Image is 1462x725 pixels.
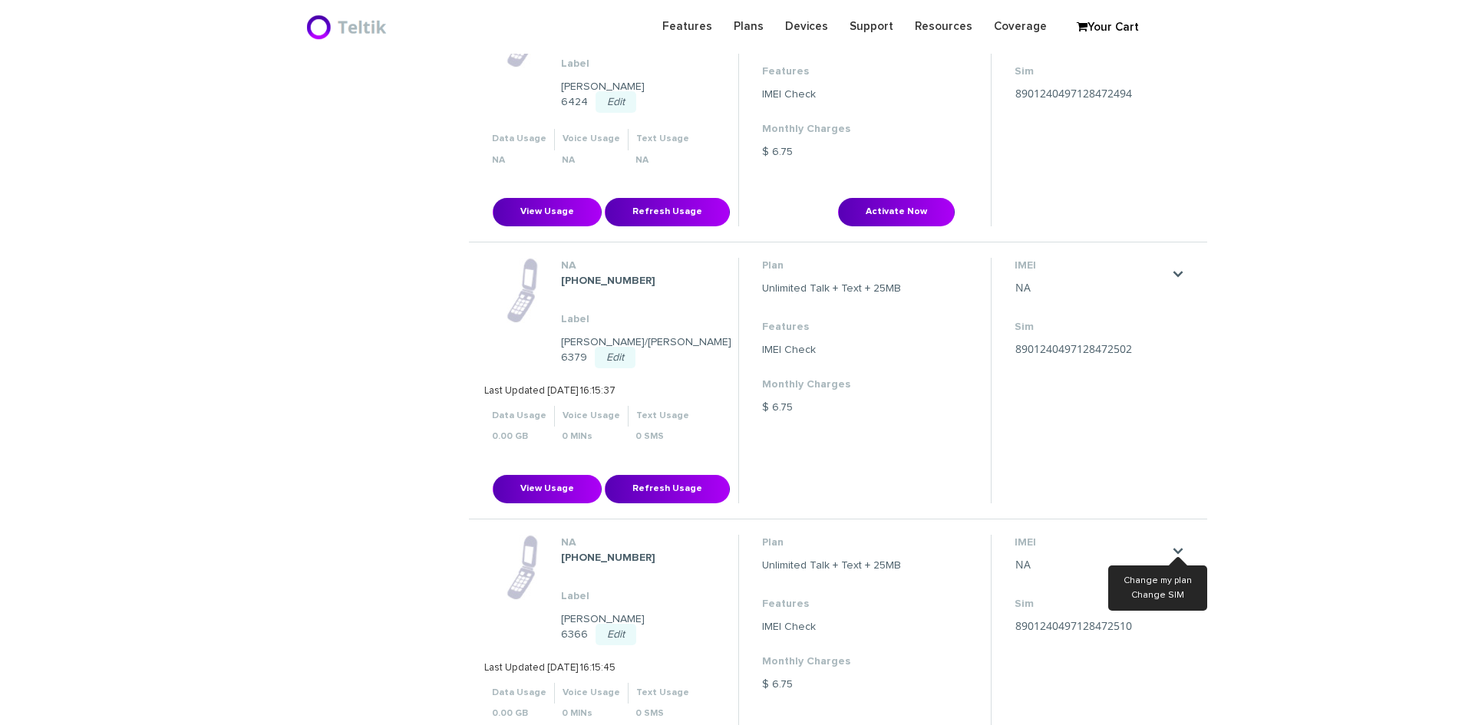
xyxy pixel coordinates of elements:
[762,677,901,692] dd: $ 6.75
[904,12,983,41] a: Resources
[484,384,697,399] p: Last Updated [DATE] 16:15:37
[484,704,555,724] th: 0.00 GB
[605,475,730,503] button: Refresh Usage
[561,275,655,286] strong: [PHONE_NUMBER]
[1131,591,1184,600] a: Change SIM
[561,79,714,110] dd: [PERSON_NAME] 6424
[595,347,635,368] a: Edit
[628,406,697,427] th: Text Usage
[1172,545,1184,557] a: .
[762,596,901,611] dt: Features
[762,144,901,160] dd: $ 6.75
[561,56,714,71] dt: Label
[484,150,555,171] th: NA
[839,12,904,41] a: Support
[305,12,391,42] img: BriteX
[561,588,714,604] dt: Label
[762,654,901,669] dt: Monthly Charges
[1015,64,1168,79] dt: Sim
[628,427,697,447] th: 0 SMS
[507,258,538,323] img: phone
[554,406,628,427] th: Voice Usage
[493,198,602,226] button: View Usage
[838,198,955,226] button: Activate Now
[628,129,697,150] th: Text Usage
[561,535,714,550] dt: NA
[493,475,602,503] button: View Usage
[605,198,730,226] button: Refresh Usage
[762,619,901,634] dd: IMEI Check
[484,683,555,704] th: Data Usage
[554,427,628,447] th: 0 MINs
[1015,535,1168,550] dt: IMEI
[561,334,714,365] dd: [PERSON_NAME]/[PERSON_NAME] 6379
[762,400,901,415] dd: $ 6.75
[762,342,901,358] dd: IMEI Check
[1172,268,1184,280] a: .
[628,683,697,704] th: Text Usage
[762,258,901,273] dt: Plan
[1015,596,1168,611] dt: Sim
[561,552,655,563] strong: [PHONE_NUMBER]
[762,319,901,334] dt: Features
[561,611,714,642] dd: [PERSON_NAME] 6366
[561,311,714,327] dt: Label
[1015,319,1168,334] dt: Sim
[983,12,1058,41] a: Coverage
[596,91,636,113] a: Edit
[1015,258,1168,273] dt: IMEI
[554,683,628,704] th: Voice Usage
[762,535,901,550] dt: Plan
[762,121,901,137] dt: Monthly Charges
[507,535,538,600] img: phone
[762,377,901,392] dt: Monthly Charges
[652,12,723,41] a: Features
[554,704,628,724] th: 0 MINs
[774,12,839,41] a: Devices
[554,150,628,171] th: NA
[1069,16,1146,39] a: Your Cart
[596,624,636,645] a: Edit
[484,406,555,427] th: Data Usage
[628,150,697,171] th: NA
[484,427,555,447] th: 0.00 GB
[762,281,901,296] dd: Unlimited Talk + Text + 25MB
[762,558,901,573] dd: Unlimited Talk + Text + 25MB
[1124,576,1192,585] a: Change my plan
[554,129,628,150] th: Voice Usage
[484,129,555,150] th: Data Usage
[762,64,901,79] dt: Features
[561,258,714,273] dt: NA
[628,704,697,724] th: 0 SMS
[762,87,901,102] dd: IMEI Check
[484,661,697,676] p: Last Updated [DATE] 16:15:45
[723,12,774,41] a: Plans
